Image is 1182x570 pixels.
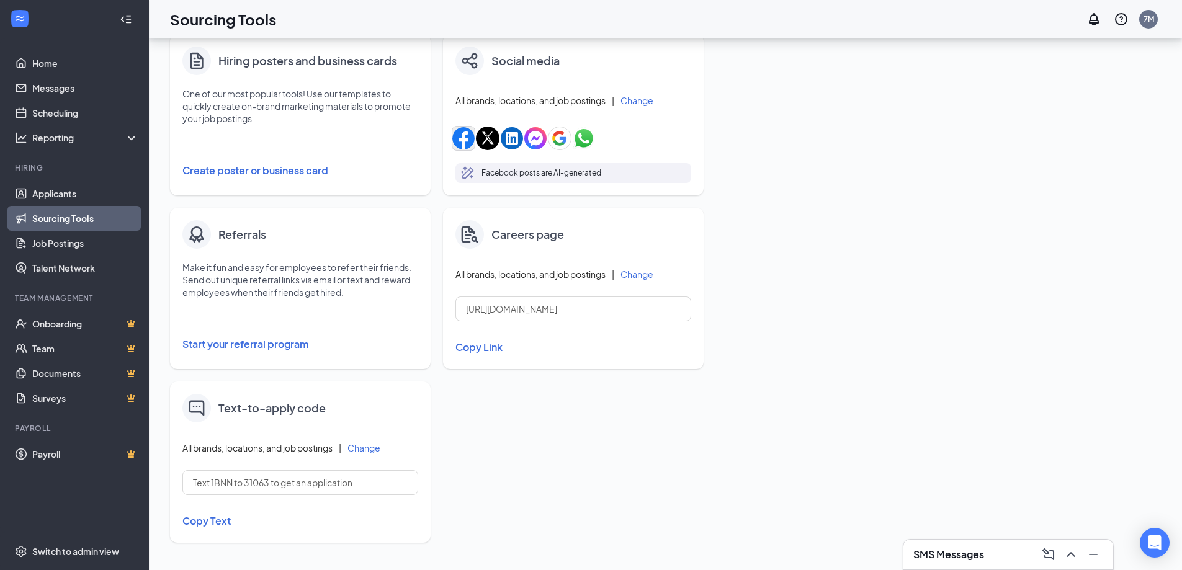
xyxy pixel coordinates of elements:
h4: Social media [491,52,560,69]
a: SurveysCrown [32,386,138,411]
p: Facebook posts are AI-generated [481,167,601,179]
h4: Hiring posters and business cards [218,52,397,69]
span: All brands, locations, and job postings [455,268,606,280]
svg: WorkstreamLogo [14,12,26,25]
div: Open Intercom Messenger [1140,528,1170,558]
button: ComposeMessage [1039,545,1059,564]
svg: Document [187,50,207,71]
button: Change [620,270,653,278]
svg: Settings [15,545,27,558]
svg: MagicPencil [460,166,475,180]
a: Applicants [32,181,138,206]
svg: Minimize [1086,547,1101,562]
h4: Careers page [491,226,564,243]
a: OnboardingCrown [32,311,138,336]
img: careers [461,226,478,243]
svg: Collapse [120,13,132,25]
svg: ChevronUp [1063,547,1078,562]
div: Switch to admin view [32,545,119,558]
button: Change [620,96,653,105]
div: | [612,267,614,281]
div: Payroll [15,423,136,434]
img: whatsappIcon [573,127,595,149]
a: Scheduling [32,100,138,125]
button: Start your referral program [182,332,418,357]
div: Reporting [32,131,139,144]
h1: Sourcing Tools [170,9,276,30]
svg: Notifications [1086,12,1101,27]
svg: ComposeMessage [1041,547,1056,562]
img: badge [187,225,207,244]
svg: QuestionInfo [1114,12,1129,27]
button: Copy Text [182,510,418,532]
svg: Analysis [15,131,27,144]
button: Copy Link [455,337,691,358]
h3: SMS Messages [913,548,984,561]
a: Talent Network [32,256,138,280]
h4: Referrals [218,226,266,243]
a: TeamCrown [32,336,138,361]
img: share [462,53,478,69]
div: 7M [1144,14,1154,24]
a: Job Postings [32,231,138,256]
div: Team Management [15,293,136,303]
p: One of our most popular tools! Use our templates to quickly create on-brand marketing materials t... [182,87,418,125]
span: All brands, locations, and job postings [182,442,333,454]
a: Home [32,51,138,76]
h4: Text-to-apply code [218,399,326,417]
img: xIcon [476,127,499,150]
a: DocumentsCrown [32,361,138,386]
img: googleIcon [548,127,571,150]
a: PayrollCrown [32,442,138,466]
a: Sourcing Tools [32,206,138,231]
button: Create poster or business card [182,158,418,183]
a: Messages [32,76,138,100]
img: text [189,400,205,416]
p: Make it fun and easy for employees to refer their friends. Send out unique referral links via ema... [182,261,418,298]
button: Change [347,443,380,452]
div: | [612,94,614,107]
span: All brands, locations, and job postings [455,94,606,107]
button: ChevronUp [1061,545,1081,564]
button: Minimize [1083,545,1103,564]
div: | [339,441,341,455]
img: facebookMessengerIcon [524,127,547,149]
img: linkedinIcon [501,127,523,149]
div: Hiring [15,163,136,173]
img: facebookIcon [452,127,475,149]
